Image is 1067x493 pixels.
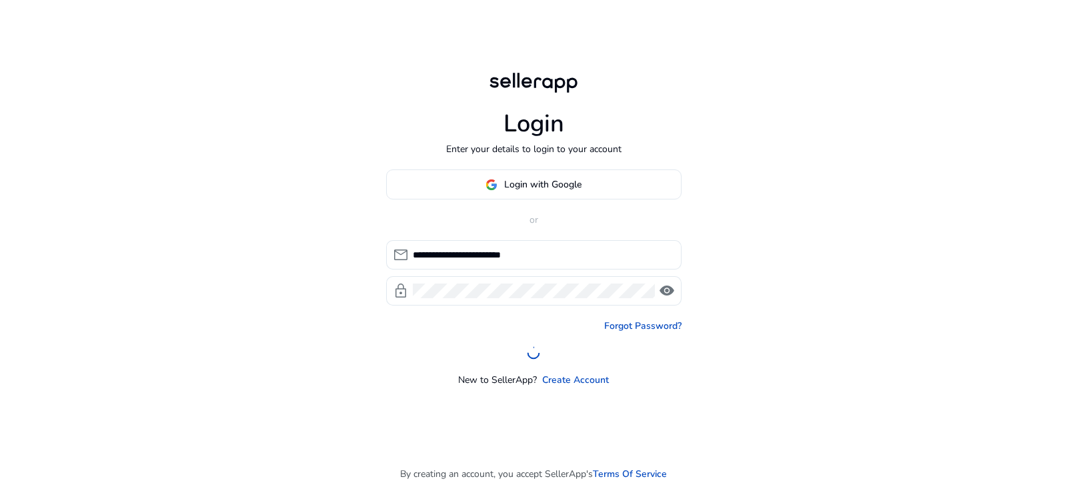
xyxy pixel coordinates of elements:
[504,177,582,191] span: Login with Google
[446,142,622,156] p: Enter your details to login to your account
[542,373,609,387] a: Create Account
[503,109,564,138] h1: Login
[458,373,537,387] p: New to SellerApp?
[593,467,667,481] a: Terms Of Service
[393,283,409,299] span: lock
[386,213,682,227] p: or
[659,283,675,299] span: visibility
[604,319,682,333] a: Forgot Password?
[386,169,682,199] button: Login with Google
[393,247,409,263] span: mail
[485,179,497,191] img: google-logo.svg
